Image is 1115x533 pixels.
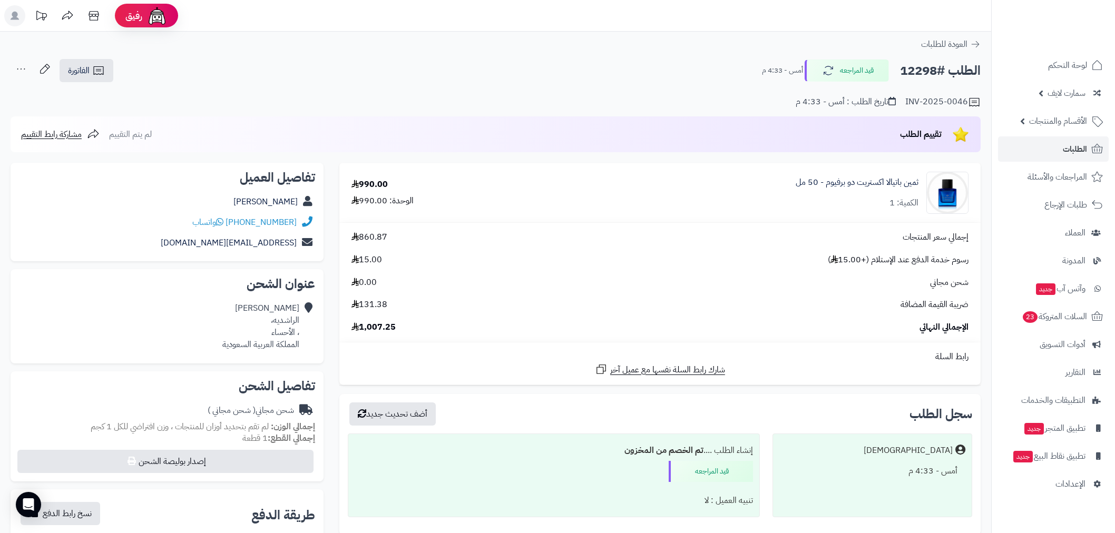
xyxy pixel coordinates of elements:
[233,195,298,208] a: [PERSON_NAME]
[268,432,315,445] strong: إجمالي القطع:
[921,38,981,51] a: العودة للطلبات
[351,254,382,266] span: 15.00
[208,404,294,417] div: شحن مجاني
[28,5,54,29] a: تحديثات المنصة
[355,490,753,511] div: تنبيه العميل : لا
[927,172,968,214] img: 1711394306-5060905832651-thameen-fragrance-thameen-fragrance-patiala-extrait-de-parfum-50ml-90x90...
[1012,449,1085,463] span: تطبيق نقاط البيع
[998,360,1109,385] a: التقارير
[146,5,168,26] img: ai-face.png
[900,128,942,141] span: تقييم الطلب
[17,450,314,473] button: إصدار بوليصة الشحن
[624,444,703,457] b: تم الخصم من المخزون
[1022,311,1038,323] span: 23
[998,388,1109,413] a: التطبيقات والخدمات
[998,332,1109,357] a: أدوات التسويق
[226,216,297,229] a: [PHONE_NUMBER]
[903,231,969,243] span: إجمالي سعر المنتجات
[779,461,965,481] div: أمس - 4:33 م
[920,321,969,333] span: الإجمالي النهائي
[998,443,1109,469] a: تطبيق نقاط البيعجديد
[125,9,142,22] span: رفيق
[1065,365,1085,380] span: التقارير
[16,492,41,517] div: Open Intercom Messenger
[1023,421,1085,436] span: تطبيق المتجر
[19,380,315,392] h2: تفاصيل الشحن
[222,302,299,350] div: [PERSON_NAME] الراشديه، ، الأحساء المملكة العربية السعودية
[68,64,90,77] span: الفاتورة
[1048,58,1087,73] span: لوحة التحكم
[351,321,396,333] span: 1,007.25
[1062,253,1085,268] span: المدونة
[796,96,896,108] div: تاريخ الطلب : أمس - 4:33 م
[909,408,972,420] h3: سجل الطلب
[669,461,753,482] div: قيد المراجعه
[351,299,387,311] span: 131.38
[930,277,969,289] span: شحن مجاني
[21,128,82,141] span: مشاركة رابط التقييم
[355,440,753,461] div: إنشاء الطلب ....
[1044,198,1087,212] span: طلبات الإرجاع
[1021,393,1085,408] span: التطبيقات والخدمات
[21,128,100,141] a: مشاركة رابط التقييم
[1013,451,1033,462] span: جديد
[208,404,256,417] span: ( شحن مجاني )
[998,416,1109,441] a: تطبيق المتجرجديد
[351,195,414,207] div: الوحدة: 990.00
[998,192,1109,218] a: طلبات الإرجاع
[762,65,803,76] small: أمس - 4:33 م
[349,402,436,426] button: أضف تحديث جديد
[805,60,889,82] button: قيد المراجعه
[1043,18,1105,40] img: logo-2.png
[19,278,315,290] h2: عنوان الشحن
[19,171,315,184] h2: تفاصيل العميل
[905,96,981,108] div: INV-2025-0046
[1063,142,1087,156] span: الطلبات
[1024,423,1044,435] span: جديد
[901,299,969,311] span: ضريبة القيمة المضافة
[1029,114,1087,129] span: الأقسام والمنتجات
[43,507,92,520] span: نسخ رابط الدفع
[1048,86,1085,101] span: سمارت لايف
[889,197,918,209] div: الكمية: 1
[344,351,976,363] div: رابط السلة
[242,432,315,445] small: 1 قطعة
[351,231,387,243] span: 860.87
[595,363,725,376] a: شارك رابط السلة نفسها مع عميل آخر
[1036,283,1055,295] span: جديد
[351,277,377,289] span: 0.00
[60,59,113,82] a: الفاتورة
[998,220,1109,245] a: العملاء
[998,304,1109,329] a: السلات المتروكة23
[1040,337,1085,352] span: أدوات التسويق
[109,128,152,141] span: لم يتم التقييم
[900,60,981,82] h2: الطلب #12298
[828,254,969,266] span: رسوم خدمة الدفع عند الإستلام (+15.00 )
[610,364,725,376] span: شارك رابط السلة نفسها مع عميل آخر
[998,248,1109,273] a: المدونة
[161,236,297,249] a: [EMAIL_ADDRESS][DOMAIN_NAME]
[998,53,1109,78] a: لوحة التحكم
[998,276,1109,301] a: وآتس آبجديد
[21,502,100,525] button: نسخ رابط الدفع
[271,420,315,433] strong: إجمالي الوزن:
[351,179,388,191] div: 990.00
[998,136,1109,162] a: الطلبات
[796,176,918,189] a: ثمين باتيالا اكستريت دو برفيوم - 50 مل
[1022,309,1087,324] span: السلات المتروكة
[921,38,967,51] span: العودة للطلبات
[1035,281,1085,296] span: وآتس آب
[998,164,1109,190] a: المراجعات والأسئلة
[998,471,1109,497] a: الإعدادات
[1065,225,1085,240] span: العملاء
[1028,170,1087,184] span: المراجعات والأسئلة
[864,445,953,457] div: [DEMOGRAPHIC_DATA]
[251,509,315,521] h2: طريقة الدفع
[1055,477,1085,491] span: الإعدادات
[91,420,269,433] span: لم تقم بتحديد أوزان للمنتجات ، وزن افتراضي للكل 1 كجم
[192,216,223,229] a: واتساب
